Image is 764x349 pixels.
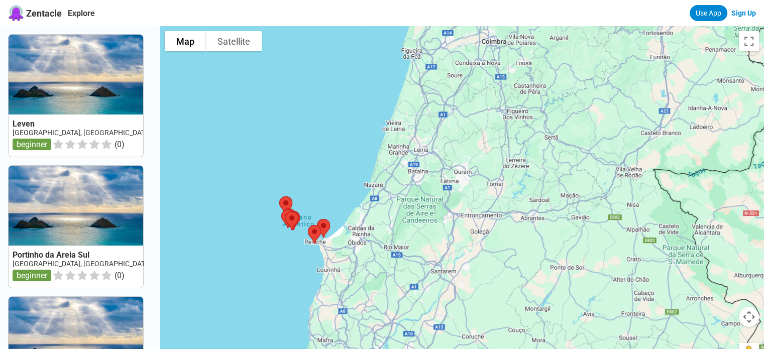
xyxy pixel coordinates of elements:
[731,9,756,17] a: Sign Up
[26,8,62,19] span: Zentacle
[690,5,727,21] a: Use App
[8,5,24,21] img: Zentacle logo
[739,31,759,51] button: Toggle fullscreen view
[13,260,222,268] a: [GEOGRAPHIC_DATA], [GEOGRAPHIC_DATA], [GEOGRAPHIC_DATA]
[68,9,95,18] a: Explore
[8,5,62,21] a: Zentacle logoZentacle
[739,307,759,327] button: Map camera controls
[206,31,262,51] button: Show satellite imagery
[165,31,206,51] button: Show street map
